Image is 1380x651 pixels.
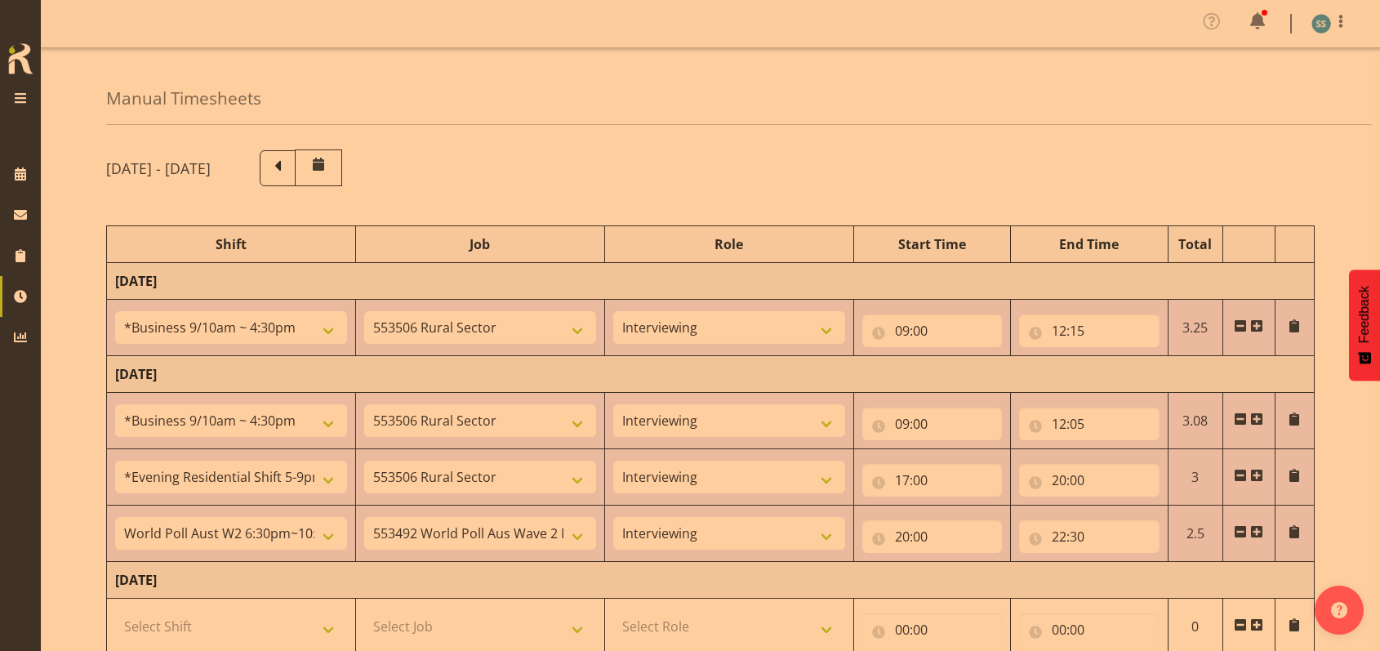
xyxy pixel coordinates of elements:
[1019,613,1160,646] input: Click to select...
[1168,449,1222,506] td: 3
[862,408,1003,440] input: Click to select...
[1019,408,1160,440] input: Click to select...
[1019,464,1160,497] input: Click to select...
[1168,393,1222,449] td: 3.08
[1019,520,1160,553] input: Click to select...
[106,89,261,108] h4: Manual Timesheets
[1357,286,1372,343] span: Feedback
[1311,14,1331,33] img: shane-shaw-williams1936.jpg
[107,356,1315,393] td: [DATE]
[1019,234,1160,254] div: End Time
[115,234,347,254] div: Shift
[4,41,37,77] img: Rosterit icon logo
[107,263,1315,300] td: [DATE]
[1331,602,1347,618] img: help-xxl-2.png
[1168,506,1222,562] td: 2.5
[862,464,1003,497] input: Click to select...
[1177,234,1214,254] div: Total
[862,234,1003,254] div: Start Time
[364,234,596,254] div: Job
[1168,300,1222,356] td: 3.25
[106,159,211,177] h5: [DATE] - [DATE]
[107,562,1315,599] td: [DATE]
[862,520,1003,553] input: Click to select...
[1349,270,1380,381] button: Feedback - Show survey
[862,613,1003,646] input: Click to select...
[613,234,845,254] div: Role
[1019,314,1160,347] input: Click to select...
[862,314,1003,347] input: Click to select...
